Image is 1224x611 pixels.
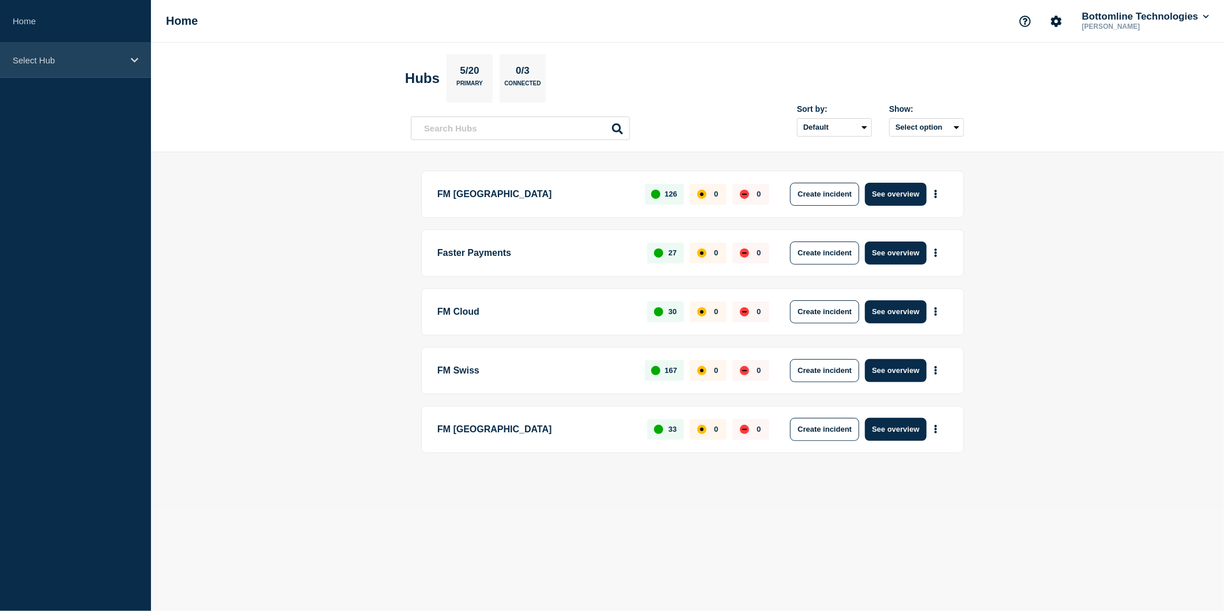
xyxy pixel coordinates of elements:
div: up [654,307,663,316]
button: Create incident [790,242,859,265]
button: Create incident [790,418,859,441]
div: up [654,248,663,258]
button: Create incident [790,300,859,323]
p: 0 [757,307,761,316]
div: down [740,248,749,258]
div: affected [697,307,707,316]
div: down [740,190,749,199]
p: 0 [714,248,718,257]
p: 30 [668,307,677,316]
button: More actions [928,360,943,381]
div: affected [697,425,707,434]
p: FM Cloud [437,300,634,323]
button: More actions [928,242,943,263]
div: Show: [889,104,964,114]
div: up [651,366,660,375]
button: See overview [865,359,926,382]
h1: Home [166,14,198,28]
select: Sort by [797,118,872,137]
p: 33 [668,425,677,433]
input: Search Hubs [411,116,630,140]
p: [PERSON_NAME] [1080,22,1200,31]
p: FM [GEOGRAPHIC_DATA] [437,418,634,441]
div: up [651,190,660,199]
p: 0 [714,307,718,316]
p: Faster Payments [437,242,634,265]
button: See overview [865,418,926,441]
div: affected [697,248,707,258]
button: Select option [889,118,964,137]
div: down [740,425,749,434]
p: FM [GEOGRAPHIC_DATA] [437,183,632,206]
p: 126 [665,190,678,198]
div: affected [697,366,707,375]
button: More actions [928,183,943,205]
div: down [740,307,749,316]
div: Sort by: [797,104,872,114]
p: Primary [456,80,483,92]
p: 0 [757,248,761,257]
p: 0 [757,190,761,198]
div: affected [697,190,707,199]
button: Create incident [790,183,859,206]
p: 27 [668,248,677,257]
p: 0 [714,190,718,198]
button: See overview [865,242,926,265]
p: 0 [757,425,761,433]
button: See overview [865,183,926,206]
p: 5/20 [456,65,483,80]
p: 0/3 [512,65,534,80]
p: 0 [714,366,718,375]
p: FM Swiss [437,359,632,382]
p: 0 [714,425,718,433]
p: 0 [757,366,761,375]
p: 167 [665,366,678,375]
button: More actions [928,301,943,322]
div: down [740,366,749,375]
div: up [654,425,663,434]
button: Support [1013,9,1037,33]
button: Bottomline Technologies [1080,11,1211,22]
p: Connected [504,80,541,92]
button: More actions [928,418,943,440]
p: Select Hub [13,55,123,65]
button: Create incident [790,359,859,382]
button: Account settings [1044,9,1068,33]
button: See overview [865,300,926,323]
h2: Hubs [405,70,440,86]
